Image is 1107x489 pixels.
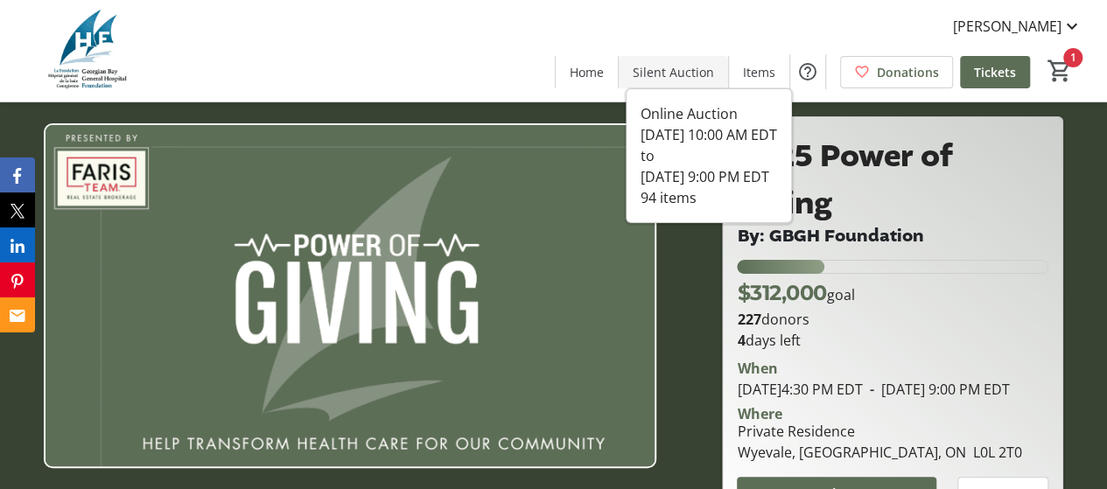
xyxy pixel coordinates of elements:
span: [DATE] 4:30 PM EDT [737,380,862,399]
span: - [862,380,880,399]
div: [DATE] 9:00 PM EDT [641,166,777,187]
img: Campaign CTA Media Photo [44,123,656,468]
button: [PERSON_NAME] [939,12,1096,40]
button: Help [790,54,825,89]
div: 28.040064102564106% of fundraising goal reached [737,260,1048,274]
span: [PERSON_NAME] [953,16,1061,37]
button: Cart [1044,55,1075,87]
span: $312,000 [737,280,826,305]
div: 94 items [641,187,777,208]
span: 4 [737,331,745,350]
span: Tickets [974,63,1016,81]
span: Silent Auction [633,63,714,81]
div: Online Auction [641,103,777,124]
img: Georgian Bay General Hospital Foundation's Logo [11,7,166,94]
div: When [737,358,777,379]
a: Donations [840,56,953,88]
span: [DATE] 9:00 PM EDT [862,380,1009,399]
b: 227 [737,310,760,329]
span: Donations [877,63,939,81]
div: to [641,145,777,166]
p: goal [737,277,854,309]
p: days left [737,330,1048,351]
span: 2025 Power of Giving [737,135,952,225]
a: Items [729,56,789,88]
a: Silent Auction [619,56,728,88]
span: Items [743,63,775,81]
div: Wyevale, [GEOGRAPHIC_DATA], ON L0L 2T0 [737,442,1021,463]
p: donors [737,309,1048,330]
a: Home [556,56,618,88]
div: [DATE] 10:00 AM EDT [641,124,777,145]
span: By: GBGH Foundation [737,224,923,248]
div: Private Residence [737,421,1021,442]
a: Tickets [960,56,1030,88]
div: Where [737,407,781,421]
span: Home [570,63,604,81]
